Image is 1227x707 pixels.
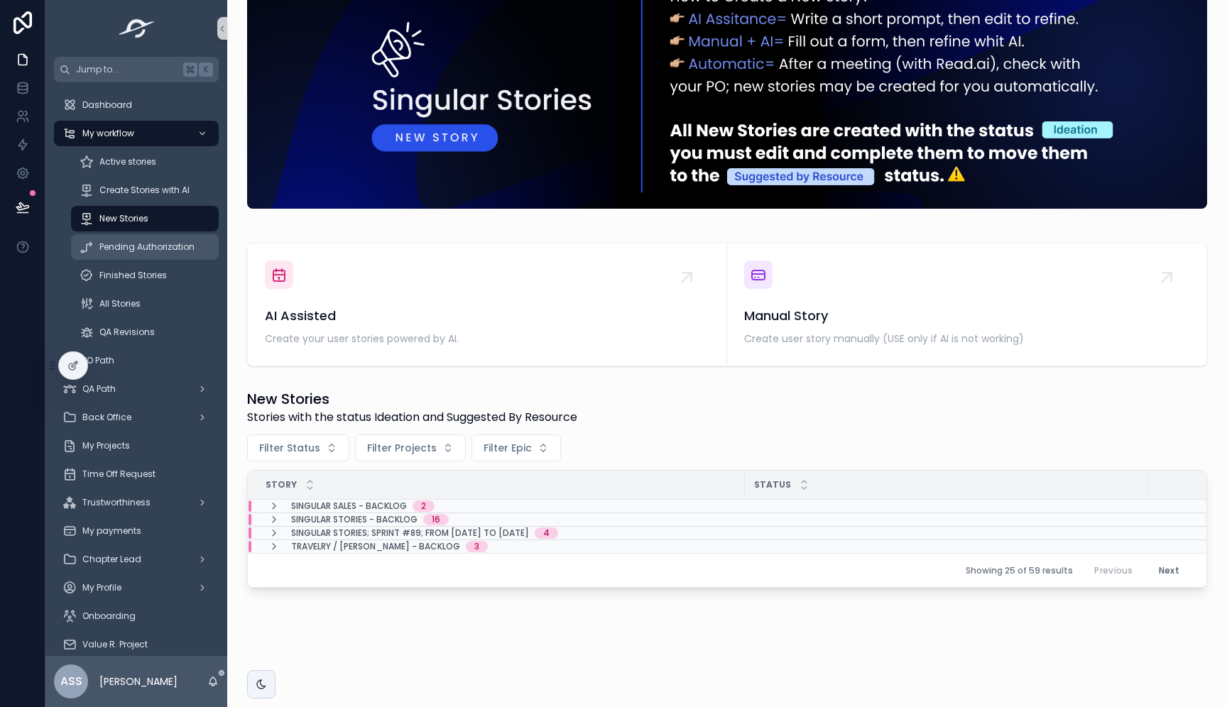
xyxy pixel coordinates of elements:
span: Trustworthiness [82,497,151,508]
span: Filter Status [259,441,320,455]
span: Chapter Lead [82,554,141,565]
div: 4 [543,527,550,539]
span: Filter Epic [484,441,532,455]
a: QA Path [54,376,219,402]
a: Dashboard [54,92,219,118]
a: Back Office [54,405,219,430]
span: Travelry / [PERSON_NAME] - Backlog [291,541,460,552]
h1: New Stories [247,389,577,409]
span: My payments [82,525,141,537]
a: QA Revisions [71,319,219,345]
span: Filter Projects [367,441,437,455]
span: Status [754,479,791,490]
button: Select Button [471,434,561,461]
a: My Projects [54,433,219,459]
a: Value R. Project [54,632,219,657]
span: Value R. Project [82,639,148,650]
span: Create user story manually (USE only if AI is not working) [744,331,1189,346]
span: New Stories [99,213,148,224]
a: AI AssistedCreate your user stories powered by AI. [248,243,727,366]
span: Pending Authorization [99,241,195,253]
span: Finished Stories [99,270,167,281]
span: PO Path [82,355,114,366]
a: Time Off Request [54,461,219,487]
a: Onboarding [54,603,219,629]
a: All Stories [71,291,219,317]
span: Singular Sales - Backlog [291,500,407,512]
span: ASS [60,673,82,690]
button: Select Button [355,434,466,461]
span: Story [266,479,297,490]
span: Create Stories with AI [99,185,190,196]
img: App logo [114,17,159,40]
div: 16 [432,514,440,525]
button: Next [1149,559,1189,581]
span: Onboarding [82,610,136,622]
span: Showing 25 of 59 results [966,565,1073,576]
div: scrollable content [45,82,227,656]
a: Trustworthiness [54,490,219,515]
span: Jump to... [76,64,178,75]
a: PO Path [54,348,219,373]
a: Manual StoryCreate user story manually (USE only if AI is not working) [727,243,1206,366]
div: 2 [421,500,426,512]
span: AI Assisted [265,306,709,326]
span: Stories with the status Ideation and Suggested By Resource [247,409,577,426]
button: Select Button [247,434,349,461]
span: Manual Story [744,306,1189,326]
span: Dashboard [82,99,132,111]
a: Chapter Lead [54,547,219,572]
div: 3 [474,541,479,552]
span: Create your user stories powered by AI. [265,331,709,346]
a: Create Stories with AI [71,177,219,203]
a: Pending Authorization [71,234,219,260]
a: My payments [54,518,219,544]
span: QA Revisions [99,327,155,338]
button: Jump to...K [54,57,219,82]
span: My Profile [82,582,121,593]
span: My Projects [82,440,130,451]
span: Active stories [99,156,156,168]
a: My Profile [54,575,219,601]
a: My workflow [54,121,219,146]
span: All Stories [99,298,141,309]
span: Back Office [82,412,131,423]
span: QA Path [82,383,116,395]
span: Time Off Request [82,468,156,480]
a: Finished Stories [71,263,219,288]
a: Active stories [71,149,219,175]
span: My workflow [82,128,134,139]
span: Singular Stories - Backlog [291,514,418,525]
a: New Stories [71,206,219,231]
span: Singular Stories; Sprint #89; From [DATE] to [DATE] [291,527,529,539]
p: [PERSON_NAME] [99,674,178,689]
span: K [200,64,212,75]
